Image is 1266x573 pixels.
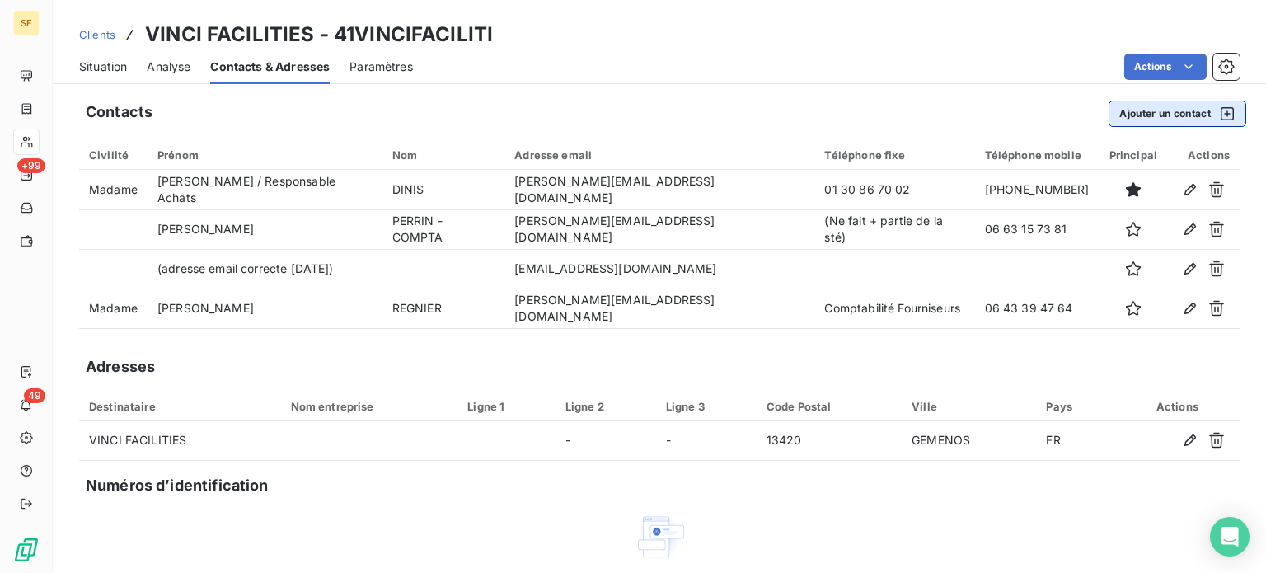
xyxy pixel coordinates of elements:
[504,209,814,249] td: [PERSON_NAME][EMAIL_ADDRESS][DOMAIN_NAME]
[89,400,271,413] div: Destinataire
[565,400,646,413] div: Ligne 2
[514,148,804,162] div: Adresse email
[1124,54,1207,80] button: Actions
[79,170,148,209] td: Madame
[86,355,155,378] h5: Adresses
[382,289,505,328] td: REGNIER
[1210,517,1250,557] div: Open Intercom Messenger
[79,289,148,328] td: Madame
[147,59,190,75] span: Analyse
[1046,400,1104,413] div: Pays
[633,510,686,563] img: Empty state
[291,400,448,413] div: Nom entreprise
[985,148,1090,162] div: Téléphone mobile
[157,148,373,162] div: Prénom
[13,10,40,36] div: SE
[902,421,1036,461] td: GEMENOS
[210,59,330,75] span: Contacts & Adresses
[757,421,902,461] td: 13420
[79,28,115,41] span: Clients
[148,249,382,289] td: (adresse email correcte [DATE])
[975,289,1100,328] td: 06 43 39 47 64
[1109,101,1246,127] button: Ajouter un contact
[467,400,546,413] div: Ligne 1
[148,289,382,328] td: [PERSON_NAME]
[17,158,45,173] span: +99
[504,289,814,328] td: [PERSON_NAME][EMAIL_ADDRESS][DOMAIN_NAME]
[814,170,974,209] td: 01 30 86 70 02
[767,400,892,413] div: Code Postal
[24,388,45,403] span: 49
[504,249,814,289] td: [EMAIL_ADDRESS][DOMAIN_NAME]
[86,474,269,497] h5: Numéros d’identification
[814,209,974,249] td: (Ne fait + partie de la sté)
[148,170,382,209] td: [PERSON_NAME] / Responsable Achats
[89,148,138,162] div: Civilité
[814,289,974,328] td: Comptabilité Fourniseurs
[382,209,505,249] td: PERRIN - COMPTA
[79,59,127,75] span: Situation
[1109,148,1157,162] div: Principal
[975,209,1100,249] td: 06 63 15 73 81
[79,26,115,43] a: Clients
[1125,400,1230,413] div: Actions
[13,537,40,563] img: Logo LeanPay
[145,20,493,49] h3: VINCI FACILITIES - 41VINCIFACILITI
[912,400,1026,413] div: Ville
[382,170,505,209] td: DINIS
[392,148,495,162] div: Nom
[148,209,382,249] td: [PERSON_NAME]
[1036,421,1114,461] td: FR
[86,101,152,124] h5: Contacts
[504,170,814,209] td: [PERSON_NAME][EMAIL_ADDRESS][DOMAIN_NAME]
[13,162,39,188] a: +99
[1177,148,1230,162] div: Actions
[79,421,281,461] td: VINCI FACILITIES
[666,400,747,413] div: Ligne 3
[556,421,656,461] td: -
[824,148,964,162] div: Téléphone fixe
[975,170,1100,209] td: [PHONE_NUMBER]
[656,421,757,461] td: -
[349,59,413,75] span: Paramètres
